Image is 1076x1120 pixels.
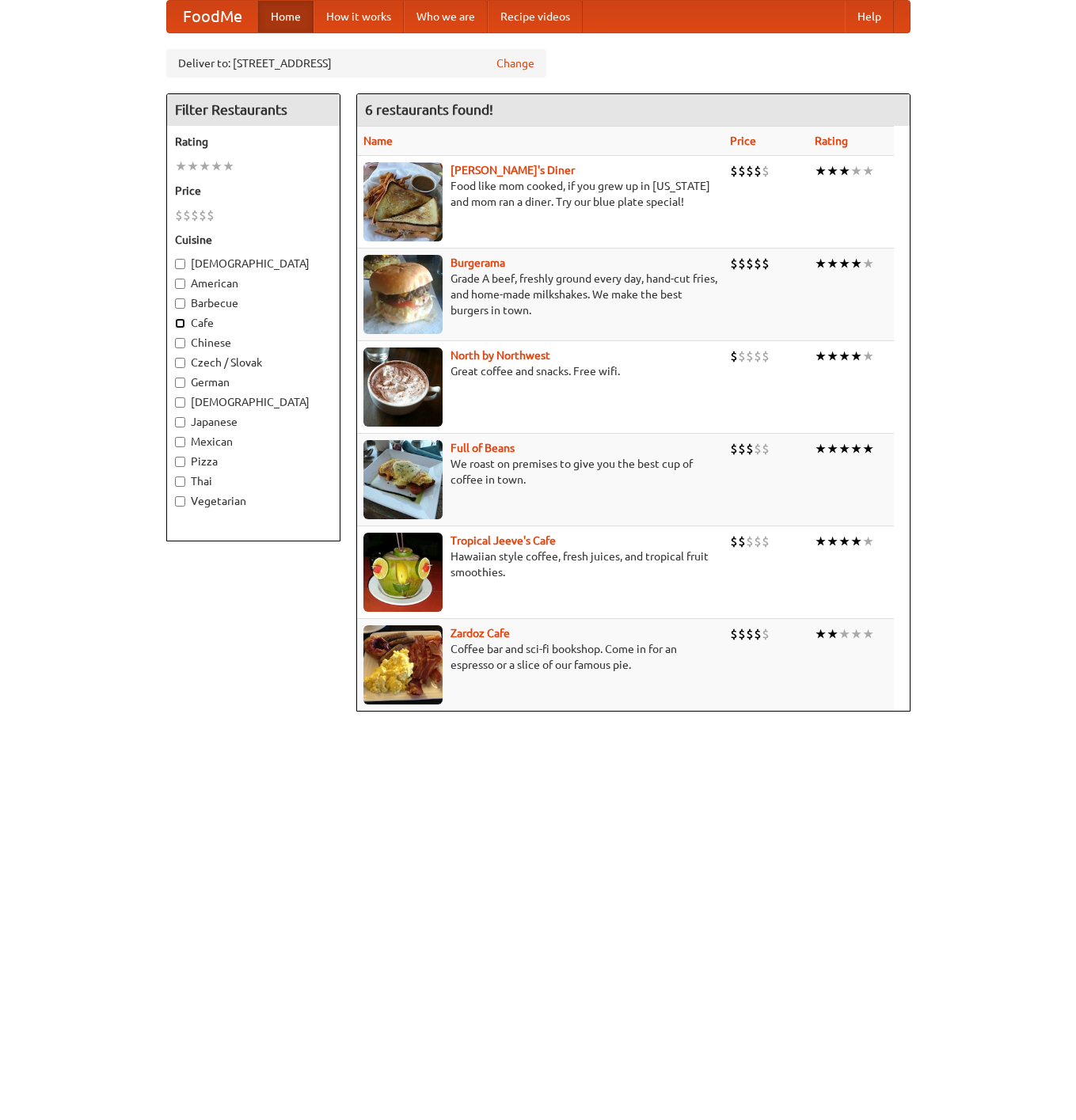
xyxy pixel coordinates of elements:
[815,162,827,180] li: ★
[175,417,185,427] input: Japanese
[175,394,332,410] label: [DEMOGRAPHIC_DATA]
[738,255,746,272] li: $
[762,533,770,550] li: $
[730,440,738,457] li: $
[746,347,754,365] li: $
[175,275,332,291] label: American
[754,347,762,365] li: $
[363,162,443,241] img: sallys.jpg
[207,207,215,224] li: $
[175,476,185,487] input: Thai
[762,255,770,272] li: $
[746,533,754,550] li: $
[258,1,314,32] a: Home
[175,355,332,370] label: Czech / Slovak
[175,457,185,467] input: Pizza
[175,232,332,248] h5: Cuisine
[451,442,515,454] a: Full of Beans
[862,533,874,550] li: ★
[451,349,550,362] a: North by Northwest
[175,207,183,224] li: $
[363,533,443,612] img: jeeves.jpg
[850,440,862,457] li: ★
[488,1,583,32] a: Recipe videos
[730,347,738,365] li: $
[183,207,191,224] li: $
[827,440,838,457] li: ★
[175,298,185,309] input: Barbecue
[730,255,738,272] li: $
[451,256,505,269] a: Burgerama
[363,625,443,704] img: zardoz.jpg
[746,255,754,272] li: $
[166,49,546,78] div: Deliver to: [STREET_ADDRESS]
[175,295,332,311] label: Barbecue
[191,207,199,224] li: $
[762,162,770,180] li: $
[175,374,332,390] label: German
[363,456,717,488] p: We roast on premises to give you the best cup of coffee in town.
[175,454,332,469] label: Pizza
[815,135,848,147] a: Rating
[175,318,185,328] input: Cafe
[838,162,850,180] li: ★
[754,255,762,272] li: $
[175,358,185,368] input: Czech / Slovak
[845,1,894,32] a: Help
[850,625,862,643] li: ★
[862,347,874,365] li: ★
[175,378,185,388] input: German
[175,335,332,351] label: Chinese
[850,533,862,550] li: ★
[827,255,838,272] li: ★
[754,533,762,550] li: $
[746,440,754,457] li: $
[314,1,404,32] a: How it works
[363,549,717,580] p: Hawaiian style coffee, fresh juices, and tropical fruit smoothies.
[862,440,874,457] li: ★
[862,255,874,272] li: ★
[175,158,187,175] li: ★
[363,641,717,673] p: Coffee bar and sci-fi bookshop. Come in for an espresso or a slice of our famous pie.
[730,135,756,147] a: Price
[363,135,393,147] a: Name
[199,158,211,175] li: ★
[175,256,332,271] label: [DEMOGRAPHIC_DATA]
[815,347,827,365] li: ★
[827,533,838,550] li: ★
[363,347,443,427] img: north.jpg
[850,255,862,272] li: ★
[451,534,556,547] a: Tropical Jeeve's Cafe
[175,437,185,447] input: Mexican
[496,55,534,71] a: Change
[451,627,510,640] a: Zardoz Cafe
[211,158,222,175] li: ★
[451,164,575,177] b: [PERSON_NAME]'s Diner
[746,625,754,643] li: $
[838,625,850,643] li: ★
[222,158,234,175] li: ★
[730,533,738,550] li: $
[827,162,838,180] li: ★
[738,625,746,643] li: $
[815,440,827,457] li: ★
[754,162,762,180] li: $
[175,434,332,450] label: Mexican
[815,255,827,272] li: ★
[815,533,827,550] li: ★
[187,158,199,175] li: ★
[827,625,838,643] li: ★
[754,440,762,457] li: $
[730,625,738,643] li: $
[365,102,493,117] ng-pluralize: 6 restaurants found!
[738,347,746,365] li: $
[838,440,850,457] li: ★
[175,279,185,289] input: American
[738,440,746,457] li: $
[850,347,862,365] li: ★
[838,533,850,550] li: ★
